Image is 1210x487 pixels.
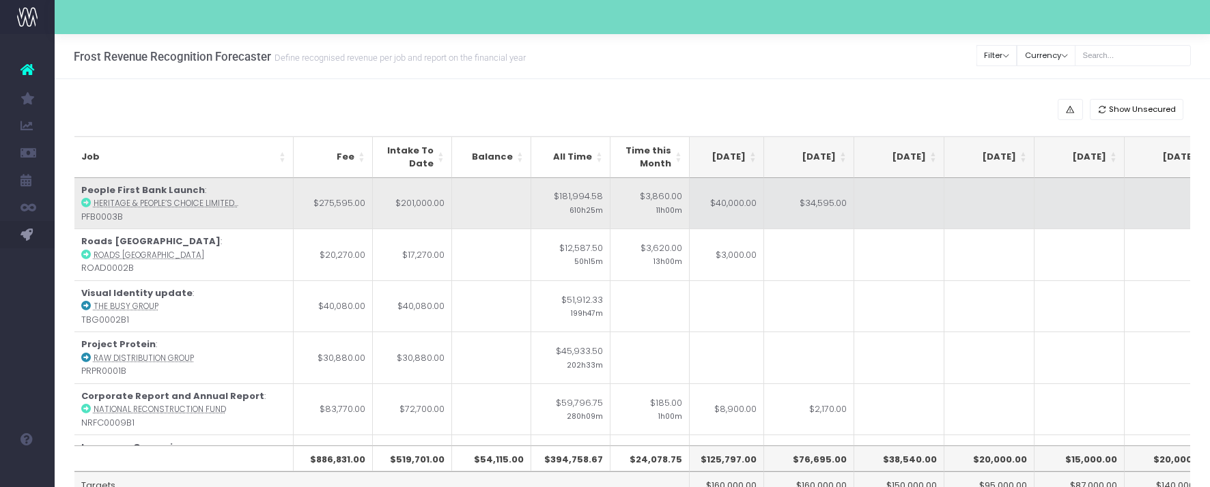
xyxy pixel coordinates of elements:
td: $130,040.00 [294,434,373,486]
strong: Corporate Report and Annual Report [81,389,264,402]
td: : NRFC0009B1 [74,383,294,435]
td: $45,933.50 [531,331,610,383]
td: $72,700.00 [373,383,452,435]
td: $275,595.00 [294,178,373,229]
td: $30,000.00 [674,434,764,486]
th: Dec 25: activate to sort column ascending [944,136,1035,178]
td: $40,080.00 [294,280,373,332]
td: $3,860.00 [610,178,690,229]
th: Jan 26: activate to sort column ascending [1035,136,1125,178]
abbr: Heritage & People’s Choice Limited [94,198,238,209]
th: Sep 25: activate to sort column ascending [674,136,764,178]
td: $3,620.00 [610,228,690,280]
td: $59,796.75 [531,383,610,435]
td: $40,000.00 [674,178,764,229]
abbr: The Busy Group [94,301,158,312]
td: $185.00 [610,383,690,435]
td: $30,880.00 [373,331,452,383]
td: $3,000.00 [674,228,764,280]
th: $519,701.00 [373,445,452,471]
td: $10,712.50 [531,434,610,486]
td: $83,770.00 [294,383,373,435]
th: Oct 25: activate to sort column ascending [764,136,854,178]
button: Show Unsecured [1090,99,1184,120]
small: 610h25m [569,203,603,216]
th: $24,078.75 [610,445,690,471]
th: Fee: activate to sort column ascending [294,136,373,178]
td: : PFB0003B [74,178,294,229]
abbr: National Reconstruction Fund [94,404,226,415]
th: $38,540.00 [854,445,944,471]
small: 13h00m [653,254,682,267]
td: $20,000.00 [764,434,854,486]
th: $125,797.00 [674,445,764,471]
td: : PFB0006B2 [74,434,294,486]
input: Search... [1075,45,1191,66]
strong: Visual Identity update [81,286,193,299]
th: Nov 25: activate to sort column ascending [854,136,944,178]
th: $54,115.00 [452,445,531,471]
small: 280h09m [567,409,603,422]
td: : TBG0002B1 [74,280,294,332]
th: $20,000.00 [944,445,1035,471]
td: $34,595.00 [764,178,854,229]
small: 199h47m [571,306,603,319]
h3: Frost Revenue Recognition Forecaster [74,50,526,63]
td: : PRPR0001B [74,331,294,383]
th: $886,831.00 [294,445,373,471]
td: $30,880.00 [294,331,373,383]
strong: Project Protein [81,338,156,351]
abbr: Roads Australia [94,250,204,261]
td: $40,080.00 [373,280,452,332]
th: Job: activate to sort column ascending [74,136,294,178]
span: Show Unsecured [1109,104,1176,115]
small: 1h00m [658,409,682,422]
th: Intake To Date: activate to sort column ascending [373,136,452,178]
td: $20,270.00 [294,228,373,280]
th: $15,000.00 [1035,445,1125,471]
td: $2,170.00 [764,383,854,435]
small: 202h33m [567,358,603,370]
td: $12,587.50 [531,228,610,280]
img: images/default_profile_image.png [17,460,38,480]
button: Currency [1017,45,1075,66]
small: 11h00m [656,203,682,216]
strong: Insurance Campaign [81,441,186,454]
td: $51,912.33 [531,280,610,332]
button: Filter [976,45,1017,66]
td: $61,500.00 [373,434,452,486]
th: $394,758.67 [531,445,610,471]
th: Time this Month: activate to sort column ascending [610,136,690,178]
td: $17,270.00 [373,228,452,280]
th: $76,695.00 [764,445,854,471]
strong: People First Bank Launch [81,183,205,196]
small: Define recognised revenue per job and report on the financial year [271,50,526,63]
td: $181,994.58 [531,178,610,229]
strong: Roads [GEOGRAPHIC_DATA] [81,235,221,248]
td: $600.00 [610,434,690,486]
td: $18,540.00 [854,434,944,486]
abbr: Raw Distribution Group [94,353,194,364]
th: Balance: activate to sort column ascending [452,136,531,178]
th: All Time: activate to sort column ascending [531,136,610,178]
small: 50h15m [574,254,603,267]
td: $8,900.00 [674,383,764,435]
td: $201,000.00 [373,178,452,229]
td: : ROAD0002B [74,228,294,280]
